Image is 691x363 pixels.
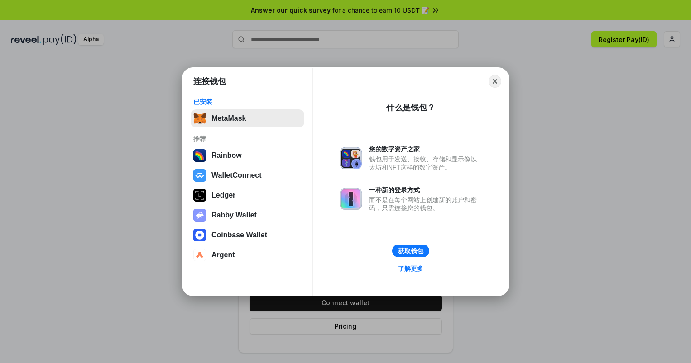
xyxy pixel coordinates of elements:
div: Coinbase Wallet [211,231,267,239]
img: svg+xml,%3Csvg%20width%3D%22120%22%20height%3D%22120%22%20viewBox%3D%220%200%20120%20120%22%20fil... [193,149,206,162]
div: Ledger [211,191,235,199]
div: 推荐 [193,135,302,143]
button: MetaMask [191,109,304,127]
div: MetaMask [211,114,246,123]
img: svg+xml,%3Csvg%20width%3D%2228%22%20height%3D%2228%22%20viewBox%3D%220%200%2028%2028%22%20fill%3D... [193,249,206,261]
img: svg+xml,%3Csvg%20xmlns%3D%22http%3A%2F%2Fwww.w3.org%2F2000%2Fsvg%22%20fill%3D%22none%22%20viewBox... [193,209,206,222]
div: 您的数字资产之家 [369,145,481,153]
button: 获取钱包 [392,245,429,257]
button: Rabby Wallet [191,206,304,224]
button: Close [489,75,501,88]
div: 了解更多 [398,264,423,273]
div: 已安装 [193,98,302,106]
button: Coinbase Wallet [191,226,304,244]
div: 一种新的登录方式 [369,186,481,194]
div: Rabby Wallet [211,211,257,219]
div: 什么是钱包？ [386,102,435,113]
a: 了解更多 [393,263,429,274]
div: 钱包用于发送、接收、存储和显示像以太坊和NFT这样的数字资产。 [369,155,481,171]
button: Ledger [191,186,304,204]
div: 获取钱包 [398,247,423,255]
h1: 连接钱包 [193,76,226,87]
img: svg+xml,%3Csvg%20width%3D%2228%22%20height%3D%2228%22%20viewBox%3D%220%200%2028%2028%22%20fill%3D... [193,229,206,241]
img: svg+xml,%3Csvg%20xmlns%3D%22http%3A%2F%2Fwww.w3.org%2F2000%2Fsvg%22%20fill%3D%22none%22%20viewBox... [340,147,362,169]
img: svg+xml,%3Csvg%20xmlns%3D%22http%3A%2F%2Fwww.w3.org%2F2000%2Fsvg%22%20width%3D%2228%22%20height%3... [193,189,206,202]
img: svg+xml,%3Csvg%20xmlns%3D%22http%3A%2F%2Fwww.w3.org%2F2000%2Fsvg%22%20fill%3D%22none%22%20viewBox... [340,188,362,210]
div: Rainbow [211,151,242,160]
img: svg+xml,%3Csvg%20fill%3D%22none%22%20height%3D%2233%22%20viewBox%3D%220%200%2035%2033%22%20width%... [193,112,206,125]
div: 而不是在每个网站上创建新的账户和密码，只需连接您的钱包。 [369,196,481,212]
div: Argent [211,251,235,259]
button: WalletConnect [191,166,304,184]
button: Argent [191,246,304,264]
div: WalletConnect [211,171,262,179]
button: Rainbow [191,146,304,165]
img: svg+xml,%3Csvg%20width%3D%2228%22%20height%3D%2228%22%20viewBox%3D%220%200%2028%2028%22%20fill%3D... [193,169,206,182]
